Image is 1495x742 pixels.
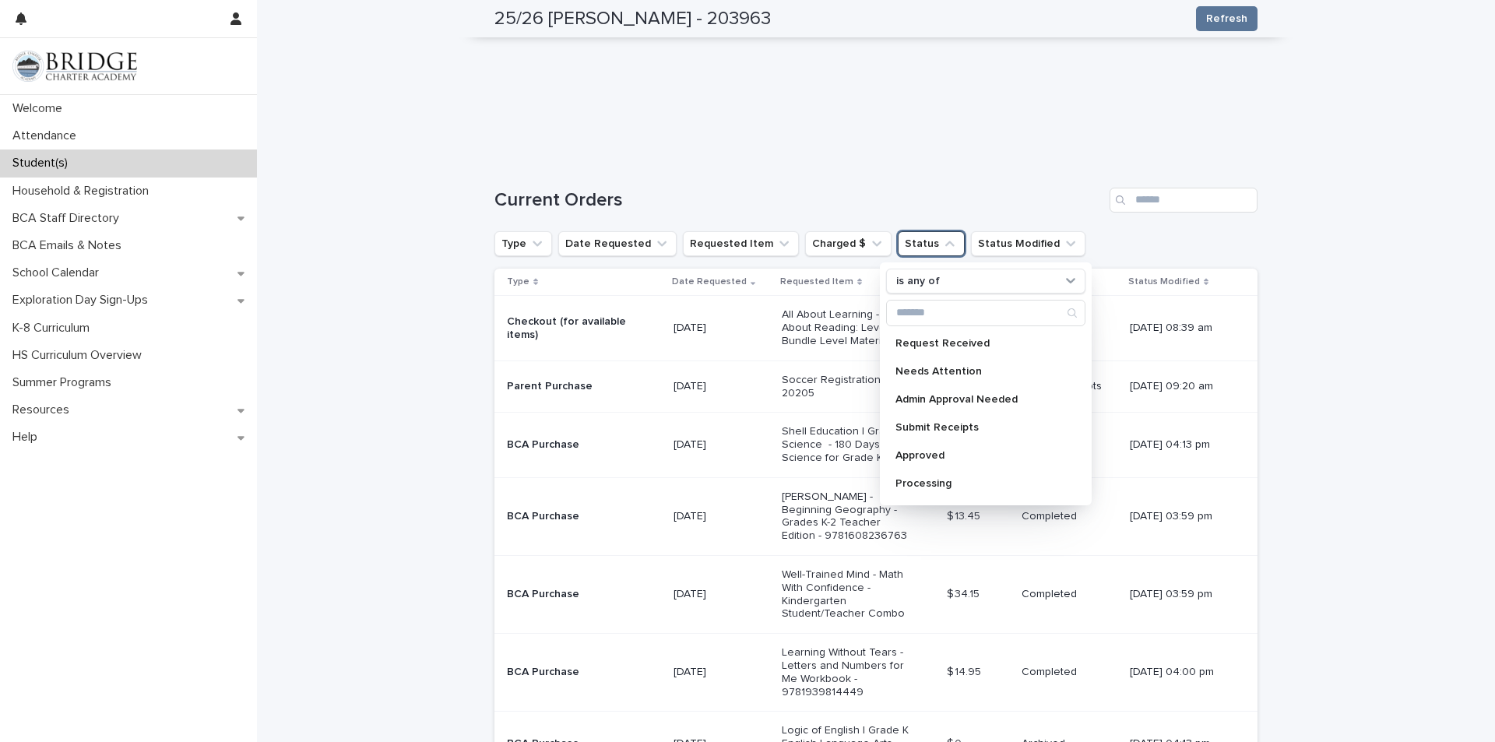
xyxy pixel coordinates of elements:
img: V1C1m3IdTEidaUdm9Hs0 [12,51,137,82]
tr: BCA Purchase[DATE][PERSON_NAME] - Beginning Geography - Grades K-2 Teacher Edition - 978160823676... [494,477,1258,555]
p: Approved [895,450,1061,461]
p: BCA Purchase [507,438,637,452]
p: [DATE] [674,666,769,679]
p: BCA Staff Directory [6,211,132,226]
p: [DATE] 04:13 pm [1130,438,1233,452]
p: Needs Attention [895,366,1061,377]
p: Processing [895,478,1061,489]
p: Student(s) [6,156,80,171]
p: BCA Purchase [507,666,637,679]
p: [DATE] 03:59 pm [1130,510,1233,523]
tr: Parent Purchase[DATE]Soccer Registration - Fall 20205$ 60.00$ 60.00 Submit Receipts[DATE] 09:20 am [494,360,1258,413]
p: is any of [896,275,940,288]
h1: Current Orders [494,189,1103,212]
p: [DATE] [674,322,769,335]
p: Learning Without Tears - Letters and Numbers for Me Workbook - 9781939814449 [782,646,912,698]
tr: Checkout (for available items)[DATE]All About Learning - All About Reading: Level 1 Bundle Level ... [494,296,1258,360]
p: Requested Item [780,273,853,290]
p: [DATE] [674,588,769,601]
p: Type [507,273,529,290]
button: Status [898,231,965,256]
p: [DATE] [674,510,769,523]
p: BCA Emails & Notes [6,238,134,253]
p: Submit Receipts [895,422,1061,433]
p: Completed [1022,588,1117,601]
p: Request Received [895,338,1061,349]
p: Shell Education | Grade K Science - 180 Days of Science for Grade K [782,425,912,464]
p: Status Modified [1128,273,1200,290]
p: Admin Approval Needed [895,394,1061,405]
tr: BCA Purchase[DATE]Shell Education | Grade K Science - 180 Days of Science for Grade K$ 0$ 0 Archi... [494,413,1258,477]
button: Status Modified [971,231,1085,256]
input: Search [887,301,1085,325]
p: BCA Purchase [507,588,637,601]
input: Search [1110,188,1258,213]
tr: BCA Purchase[DATE]Learning Without Tears - Letters and Numbers for Me Workbook - 9781939814449$ 1... [494,634,1258,712]
p: Completed [1022,510,1117,523]
p: School Calendar [6,266,111,280]
p: [DATE] [674,380,769,393]
p: Exploration Day Sign-Ups [6,293,160,308]
button: Requested Item [683,231,799,256]
p: $ 13.45 [947,507,983,523]
p: Completed [1022,666,1117,679]
tr: BCA Purchase[DATE]Well-Trained Mind - Math With Confidence - Kindergarten Student/Teacher Combo$ ... [494,555,1258,633]
p: Date Requested [672,273,747,290]
button: Type [494,231,552,256]
p: Help [6,430,50,445]
button: Refresh [1196,6,1258,31]
button: Date Requested [558,231,677,256]
p: K-8 Curriculum [6,321,102,336]
p: [DATE] 03:59 pm [1130,588,1233,601]
p: Resources [6,403,82,417]
p: Summer Programs [6,375,124,390]
p: [DATE] 08:39 am [1130,322,1233,335]
p: Checkout (for available items) [507,315,637,342]
p: Well-Trained Mind - Math With Confidence - Kindergarten Student/Teacher Combo [782,568,912,621]
p: HS Curriculum Overview [6,348,154,363]
p: [DATE] 04:00 pm [1130,666,1233,679]
p: $ 14.95 [947,663,984,679]
p: BCA Purchase [507,510,637,523]
div: Search [886,300,1085,326]
p: All About Learning - All About Reading: Level 1 Bundle Level Materials [782,308,912,347]
p: Attendance [6,128,89,143]
p: Welcome [6,101,75,116]
p: Household & Registration [6,184,161,199]
span: Refresh [1206,11,1247,26]
h2: 25/26 [PERSON_NAME] - 203963 [494,8,771,30]
button: Charged $ [805,231,892,256]
p: Soccer Registration - Fall 20205 [782,374,912,400]
p: [PERSON_NAME] - Beginning Geography - Grades K-2 Teacher Edition - 9781608236763 [782,491,912,543]
p: [DATE] [674,438,769,452]
p: $ 34.15 [947,585,983,601]
p: [DATE] 09:20 am [1130,380,1233,393]
p: Parent Purchase [507,380,637,393]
